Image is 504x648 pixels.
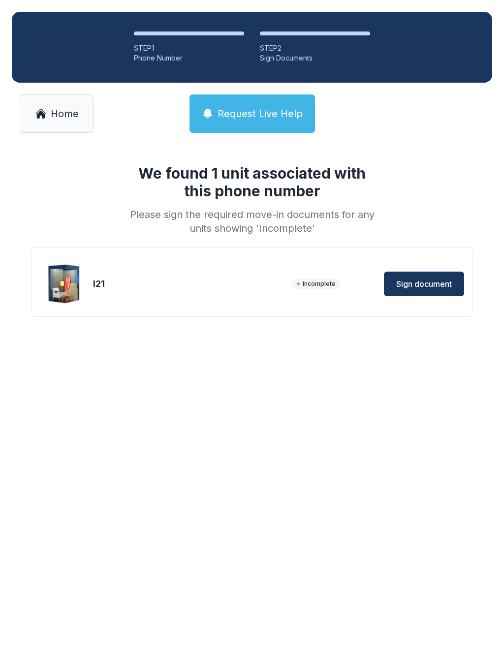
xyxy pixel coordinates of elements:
[51,107,79,121] span: Home
[396,278,452,290] span: Sign document
[126,208,378,235] div: Please sign the required move-in documents for any units showing 'Incomplete'
[134,43,244,53] div: STEP 1
[260,43,370,53] div: STEP 2
[218,107,303,121] span: Request Live Help
[93,277,288,291] div: I21
[134,53,244,63] div: Phone Number
[260,53,370,63] div: Sign Documents
[126,164,378,200] h1: We found 1 unit associated with this phone number
[292,279,341,289] span: Incomplete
